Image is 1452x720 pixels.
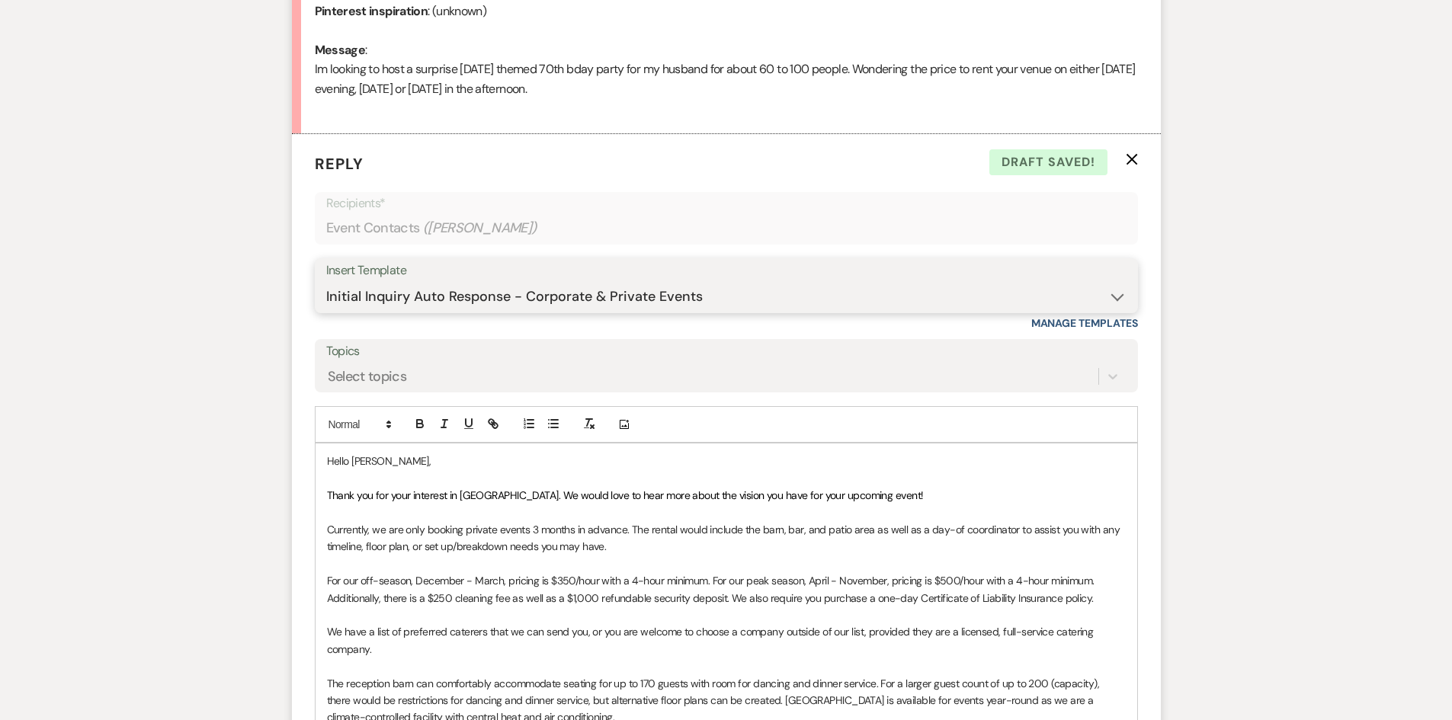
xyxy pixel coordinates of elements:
[327,623,1126,658] p: We have a list of preferred caterers that we can send you, or you are welcome to choose a company...
[1031,316,1138,330] a: Manage Templates
[315,154,364,174] span: Reply
[423,218,537,238] span: ( [PERSON_NAME] )
[327,453,1126,469] p: Hello [PERSON_NAME],
[326,194,1127,213] p: Recipients*
[327,572,1126,606] p: For our off-season, December - March, pricing is $350/hour with a 4-hour minimum. For our peak se...
[326,213,1127,243] div: Event Contacts
[327,488,924,502] span: Thank you for your interest in [GEOGRAPHIC_DATA]. We would love to hear more about the vision you...
[315,42,366,58] b: Message
[328,366,407,387] div: Select topics
[326,341,1127,363] label: Topics
[327,521,1126,555] p: Currently, we are only booking private events 3 months in advance. The rental would include the b...
[989,149,1107,175] span: Draft saved!
[326,260,1127,282] div: Insert Template
[315,3,428,19] b: Pinterest inspiration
